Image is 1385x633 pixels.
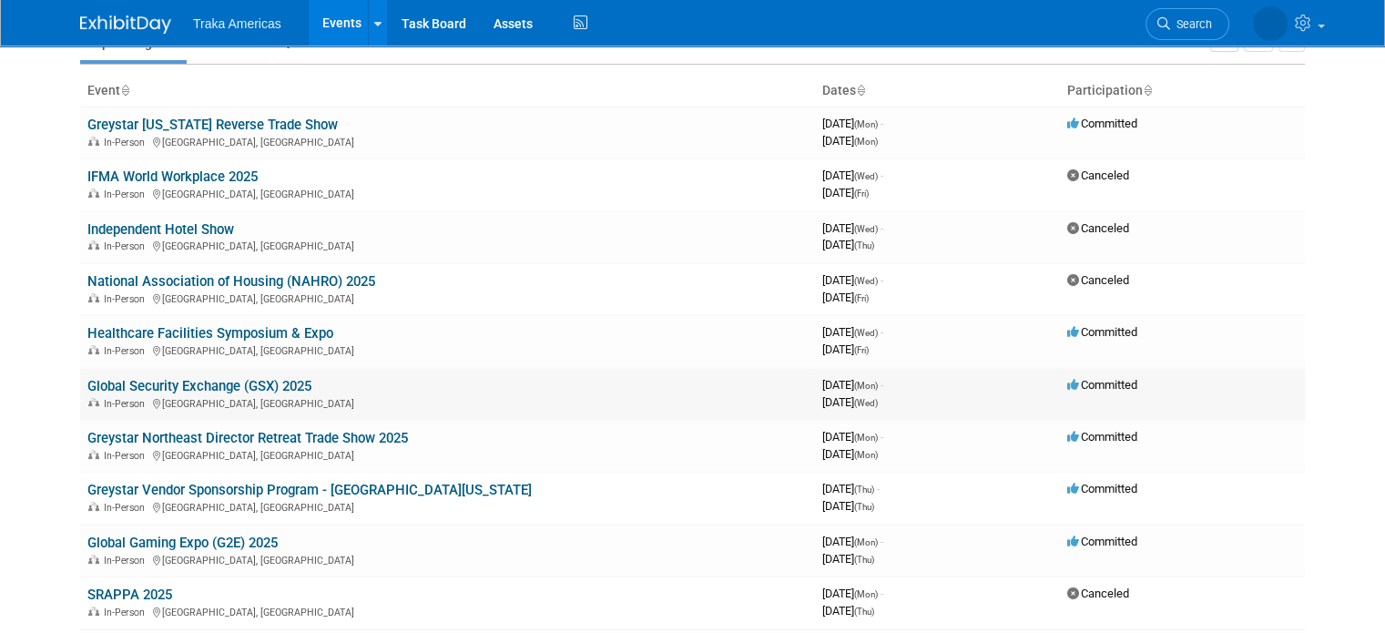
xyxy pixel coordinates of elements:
[1067,117,1137,130] span: Committed
[104,293,150,305] span: In-Person
[87,499,808,514] div: [GEOGRAPHIC_DATA], [GEOGRAPHIC_DATA]
[104,240,150,252] span: In-Person
[1067,221,1129,235] span: Canceled
[87,291,808,305] div: [GEOGRAPHIC_DATA], [GEOGRAPHIC_DATA]
[87,221,234,238] a: Independent Hotel Show
[87,535,278,551] a: Global Gaming Expo (G2E) 2025
[1067,430,1137,444] span: Committed
[822,378,883,392] span: [DATE]
[120,83,129,97] a: Sort by Event Name
[88,607,99,616] img: In-Person Event
[856,83,865,97] a: Sort by Start Date
[881,430,883,444] span: -
[88,240,99,250] img: In-Person Event
[854,293,869,303] span: (Fri)
[1067,325,1137,339] span: Committed
[854,607,874,617] span: (Thu)
[822,499,874,513] span: [DATE]
[854,328,878,338] span: (Wed)
[854,240,874,250] span: (Thu)
[854,589,878,599] span: (Mon)
[104,345,150,357] span: In-Person
[822,552,874,566] span: [DATE]
[881,273,883,287] span: -
[881,535,883,548] span: -
[822,186,869,199] span: [DATE]
[822,342,869,356] span: [DATE]
[881,587,883,600] span: -
[854,433,878,443] span: (Mon)
[1143,83,1152,97] a: Sort by Participation Type
[88,450,99,459] img: In-Person Event
[854,450,878,460] span: (Mon)
[1067,482,1137,495] span: Committed
[822,273,883,287] span: [DATE]
[822,587,883,600] span: [DATE]
[854,345,869,355] span: (Fri)
[854,189,869,199] span: (Fri)
[854,537,878,547] span: (Mon)
[104,189,150,200] span: In-Person
[87,186,808,200] div: [GEOGRAPHIC_DATA], [GEOGRAPHIC_DATA]
[822,117,883,130] span: [DATE]
[881,325,883,339] span: -
[822,395,878,409] span: [DATE]
[881,221,883,235] span: -
[822,482,880,495] span: [DATE]
[877,482,880,495] span: -
[80,15,171,34] img: ExhibitDay
[87,378,311,394] a: Global Security Exchange (GSX) 2025
[104,555,150,567] span: In-Person
[1060,76,1305,107] th: Participation
[87,325,333,342] a: Healthcare Facilities Symposium & Expo
[881,117,883,130] span: -
[854,224,878,234] span: (Wed)
[1067,535,1137,548] span: Committed
[87,482,532,498] a: Greystar Vendor Sponsorship Program - [GEOGRAPHIC_DATA][US_STATE]
[854,555,874,565] span: (Thu)
[1067,273,1129,287] span: Canceled
[822,447,878,461] span: [DATE]
[87,273,375,290] a: National Association of Housing (NAHRO) 2025
[1067,587,1129,600] span: Canceled
[854,381,878,391] span: (Mon)
[80,76,815,107] th: Event
[822,238,874,251] span: [DATE]
[815,76,1060,107] th: Dates
[1067,378,1137,392] span: Committed
[822,535,883,548] span: [DATE]
[854,137,878,147] span: (Mon)
[87,447,808,462] div: [GEOGRAPHIC_DATA], [GEOGRAPHIC_DATA]
[88,398,99,407] img: In-Person Event
[881,378,883,392] span: -
[854,171,878,181] span: (Wed)
[104,398,150,410] span: In-Person
[87,168,258,185] a: IFMA World Workplace 2025
[88,555,99,564] img: In-Person Event
[88,345,99,354] img: In-Person Event
[854,485,874,495] span: (Thu)
[1253,6,1288,41] img: Dylan Rivera
[87,395,808,410] div: [GEOGRAPHIC_DATA], [GEOGRAPHIC_DATA]
[822,430,883,444] span: [DATE]
[822,604,874,618] span: [DATE]
[104,137,150,148] span: In-Person
[854,398,878,408] span: (Wed)
[87,238,808,252] div: [GEOGRAPHIC_DATA], [GEOGRAPHIC_DATA]
[104,450,150,462] span: In-Person
[822,168,883,182] span: [DATE]
[88,189,99,198] img: In-Person Event
[87,587,172,603] a: SRAPPA 2025
[87,117,338,133] a: Greystar [US_STATE] Reverse Trade Show
[854,502,874,512] span: (Thu)
[88,502,99,511] img: In-Person Event
[1146,8,1229,40] a: Search
[104,502,150,514] span: In-Person
[854,119,878,129] span: (Mon)
[822,134,878,148] span: [DATE]
[822,325,883,339] span: [DATE]
[1067,168,1129,182] span: Canceled
[87,430,408,446] a: Greystar Northeast Director Retreat Trade Show 2025
[1170,17,1212,31] span: Search
[881,168,883,182] span: -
